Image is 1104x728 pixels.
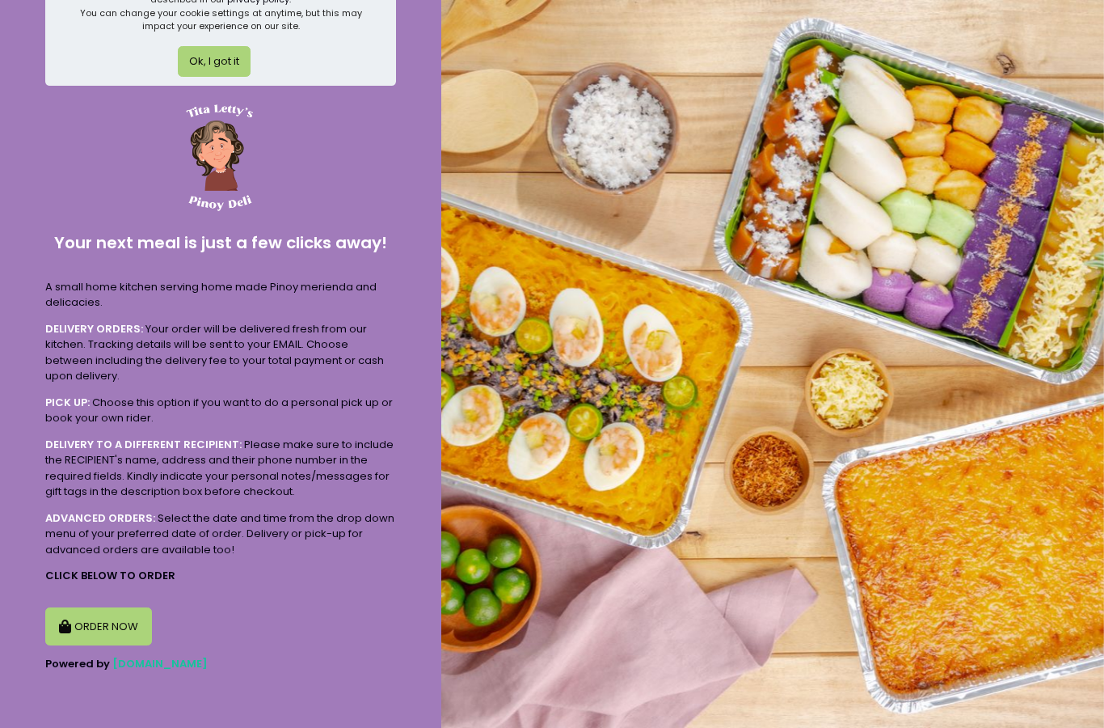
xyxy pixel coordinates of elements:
[45,321,396,384] div: Your order will be delivered fresh from our kitchen. Tracking details will be sent to your EMAIL....
[45,279,396,311] div: A small home kitchen serving home made Pinoy merienda and delicacies.
[178,46,251,77] button: Ok, I got it
[45,218,396,269] div: Your next meal is just a few clicks away!
[45,607,152,646] button: ORDER NOW
[45,510,155,526] b: ADVANCED ORDERS:
[158,96,279,218] img: Tita Letty’s Pinoy Deli
[45,321,143,336] b: DELIVERY ORDERS:
[45,395,396,426] div: Choose this option if you want to do a personal pick up or book your own rider.
[45,437,242,452] b: DELIVERY TO A DIFFERENT RECIPIENT:
[45,656,396,672] div: Powered by
[45,395,90,410] b: PICK UP:
[45,510,396,558] div: Select the date and time from the drop down menu of your preferred date of order. Delivery or pic...
[45,568,396,584] div: CLICK BELOW TO ORDER
[45,437,396,500] div: Please make sure to include the RECIPIENT's name, address and their phone number in the required ...
[112,656,208,671] a: [DOMAIN_NAME]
